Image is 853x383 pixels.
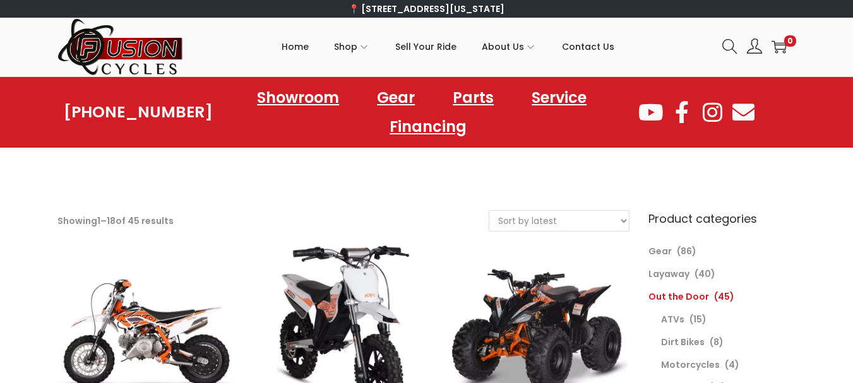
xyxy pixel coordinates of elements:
[489,211,629,231] select: Shop order
[661,358,720,371] a: Motorcycles
[710,336,724,348] span: (8)
[648,290,709,303] a: Out the Door
[648,245,672,257] a: Gear
[57,18,184,76] img: Woostify retina logo
[97,215,100,227] span: 1
[482,18,537,75] a: About Us
[213,83,636,141] nav: Menu
[562,18,614,75] a: Contact Us
[648,210,796,227] h6: Product categories
[689,313,707,326] span: (15)
[661,313,684,326] a: ATVs
[714,290,734,303] span: (45)
[334,18,370,75] a: Shop
[282,18,309,75] a: Home
[395,18,456,75] a: Sell Your Ride
[107,215,116,227] span: 18
[725,358,739,371] span: (4)
[244,83,352,112] a: Showroom
[677,245,696,257] span: (86)
[395,31,456,62] span: Sell Your Ride
[519,83,599,112] a: Service
[57,212,174,230] p: Showing – of 45 results
[377,112,479,141] a: Financing
[482,31,524,62] span: About Us
[440,83,506,112] a: Parts
[562,31,614,62] span: Contact Us
[334,31,357,62] span: Shop
[695,268,715,280] span: (40)
[64,103,213,121] a: [PHONE_NUMBER]
[772,39,787,54] a: 0
[282,31,309,62] span: Home
[184,18,713,75] nav: Primary navigation
[364,83,427,112] a: Gear
[661,336,705,348] a: Dirt Bikes
[349,3,504,15] a: 📍 [STREET_ADDRESS][US_STATE]
[648,268,689,280] a: Layaway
